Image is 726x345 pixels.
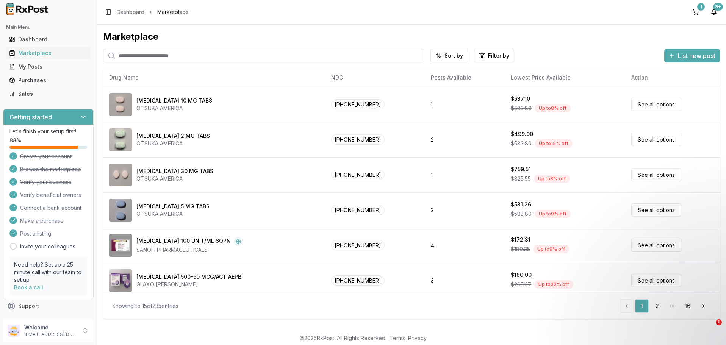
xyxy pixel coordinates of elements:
[136,175,213,183] div: OTSUKA AMERICA
[9,49,88,57] div: Marketplace
[6,24,91,30] h2: Main Menu
[3,33,94,45] button: Dashboard
[511,130,533,138] div: $499.00
[3,299,94,313] button: Support
[20,204,81,212] span: Connect a bank account
[535,139,573,148] div: Up to 15 % off
[157,8,189,16] span: Marketplace
[112,302,178,310] div: Showing 1 to 15 of 235 entries
[3,47,94,59] button: Marketplace
[425,122,505,157] td: 2
[18,316,44,323] span: Feedback
[511,95,530,103] div: $537.10
[103,69,325,87] th: Drug Name
[24,331,77,337] p: [EMAIL_ADDRESS][DOMAIN_NAME]
[117,8,189,16] nav: breadcrumb
[20,153,72,160] span: Create your account
[331,170,385,180] span: [PHONE_NUMBER]
[700,319,718,337] iframe: Intercom live chat
[136,132,210,140] div: [MEDICAL_DATA] 2 MG TABS
[511,201,531,208] div: $531.26
[533,245,569,253] div: Up to 9 % off
[3,88,94,100] button: Sales
[488,52,509,59] span: Filter by
[9,36,88,43] div: Dashboard
[631,133,681,146] a: See all options
[136,203,210,210] div: [MEDICAL_DATA] 5 MG TABS
[664,53,720,60] a: List new post
[109,164,132,186] img: Abilify 30 MG TABS
[631,98,681,111] a: See all options
[109,234,132,257] img: Admelog SoloStar 100 UNIT/ML SOPN
[697,3,705,11] div: 1
[136,210,210,218] div: OTSUKA AMERICA
[425,157,505,192] td: 1
[511,140,532,147] span: $583.80
[136,237,231,246] div: [MEDICAL_DATA] 100 UNIT/ML SOPN
[3,74,94,86] button: Purchases
[136,105,212,112] div: OTSUKA AMERICA
[136,281,241,288] div: GLAXO [PERSON_NAME]
[535,210,571,218] div: Up to 9 % off
[9,112,52,122] h3: Getting started
[103,31,720,43] div: Marketplace
[631,203,681,217] a: See all options
[511,165,531,173] div: $759.51
[6,46,91,60] a: Marketplace
[109,199,132,222] img: Abilify 5 MG TABS
[24,324,77,331] p: Welcome
[9,90,88,98] div: Sales
[14,261,83,284] p: Need help? Set up a 25 minute call with our team to set up.
[444,52,463,59] span: Sort by
[430,49,468,62] button: Sort by
[331,205,385,215] span: [PHONE_NUMBER]
[535,104,571,112] div: Up to 8 % off
[716,319,722,325] span: 1
[534,175,570,183] div: Up to 8 % off
[6,87,91,101] a: Sales
[6,73,91,87] a: Purchases
[408,335,427,341] a: Privacy
[6,60,91,73] a: My Posts
[511,281,531,288] span: $265.27
[331,275,385,286] span: [PHONE_NUMBER]
[3,3,52,15] img: RxPost Logo
[20,191,81,199] span: Verify beneficial owners
[136,167,213,175] div: [MEDICAL_DATA] 30 MG TABS
[20,178,71,186] span: Verify your business
[331,240,385,250] span: [PHONE_NUMBER]
[9,137,21,144] span: 88 %
[678,51,715,60] span: List new post
[20,243,75,250] a: Invite your colleagues
[109,269,132,292] img: Advair Diskus 500-50 MCG/ACT AEPB
[511,210,532,218] span: $583.80
[631,239,681,252] a: See all options
[425,87,505,122] td: 1
[9,63,88,70] div: My Posts
[3,61,94,73] button: My Posts
[534,280,573,289] div: Up to 32 % off
[511,245,530,253] span: $189.35
[511,236,530,244] div: $172.31
[109,93,132,116] img: Abilify 10 MG TABS
[3,313,94,326] button: Feedback
[325,69,425,87] th: NDC
[664,49,720,62] button: List new post
[425,192,505,228] td: 2
[511,175,531,183] span: $825.55
[690,6,702,18] a: 1
[505,69,625,87] th: Lowest Price Available
[425,228,505,263] td: 4
[20,165,81,173] span: Browse the marketplace
[425,69,505,87] th: Posts Available
[136,140,210,147] div: OTSUKA AMERICA
[20,217,64,225] span: Make a purchase
[331,134,385,145] span: [PHONE_NUMBER]
[474,49,514,62] button: Filter by
[9,76,88,84] div: Purchases
[708,6,720,18] button: 9+
[511,105,532,112] span: $583.80
[511,271,532,279] div: $180.00
[117,8,144,16] a: Dashboard
[425,263,505,298] td: 3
